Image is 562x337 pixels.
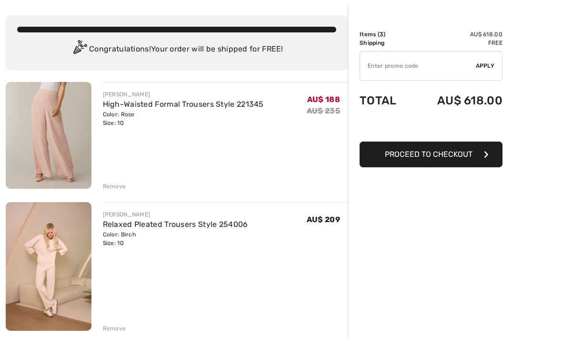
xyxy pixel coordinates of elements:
[6,202,91,330] img: Relaxed Pleated Trousers Style 254006
[6,82,91,189] img: High-Waisted Formal Trousers Style 221345
[476,61,495,70] span: Apply
[385,150,472,159] span: Proceed to Checkout
[360,84,411,117] td: Total
[70,40,89,59] img: Congratulation2.svg
[307,95,340,104] span: AU$ 188
[411,39,502,47] td: Free
[103,220,248,229] a: Relaxed Pleated Trousers Style 254006
[17,40,336,59] div: Congratulations! Your order will be shipped for FREE!
[103,324,126,333] div: Remove
[360,142,502,167] button: Proceed to Checkout
[103,182,126,191] div: Remove
[411,84,502,117] td: AU$ 618.00
[360,30,411,39] td: Items ( )
[411,30,502,39] td: AU$ 618.00
[360,117,502,138] iframe: PayPal
[307,106,340,115] s: AU$ 235
[307,215,340,224] span: AU$ 209
[103,210,248,219] div: [PERSON_NAME]
[103,90,264,99] div: [PERSON_NAME]
[103,230,248,247] div: Color: Birch Size: 10
[103,100,264,109] a: High-Waisted Formal Trousers Style 221345
[360,39,411,47] td: Shipping
[360,51,476,80] input: Promo code
[380,31,383,38] span: 3
[103,110,264,127] div: Color: Rose Size: 10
